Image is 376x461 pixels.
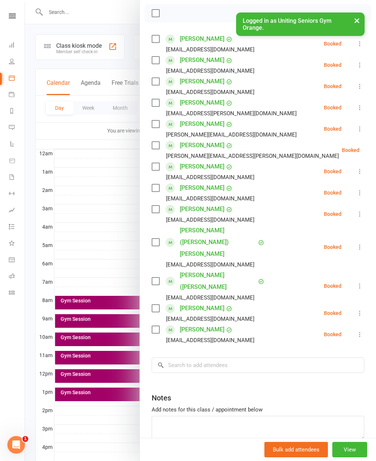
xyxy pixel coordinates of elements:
div: [EMAIL_ADDRESS][DOMAIN_NAME] [166,260,254,269]
a: General attendance kiosk mode [9,252,25,269]
div: Booked [324,190,341,195]
div: Notes [152,393,171,403]
div: [EMAIL_ADDRESS][DOMAIN_NAME] [166,87,254,97]
a: [PERSON_NAME] ([PERSON_NAME] [180,269,256,293]
div: Booked [324,41,341,46]
span: 1 [22,436,28,442]
iframe: Intercom live chat [7,436,25,454]
a: [PERSON_NAME] [180,324,224,335]
div: Booked [324,105,341,110]
a: [PERSON_NAME] [180,33,224,45]
div: Booked [324,311,341,316]
div: [EMAIL_ADDRESS][DOMAIN_NAME] [166,45,254,54]
a: [PERSON_NAME] ([PERSON_NAME]) [PERSON_NAME] [180,225,256,260]
div: [PERSON_NAME][EMAIL_ADDRESS][DOMAIN_NAME] [166,130,297,139]
a: Assessments [9,203,25,219]
span: Logged in as Uniting Seniors Gym Orange. [243,17,332,31]
button: × [350,12,364,28]
a: [PERSON_NAME] [180,182,224,194]
input: Search to add attendees [152,357,364,373]
a: Dashboard [9,37,25,54]
a: [PERSON_NAME] [180,118,224,130]
div: [EMAIL_ADDRESS][DOMAIN_NAME] [166,335,254,345]
a: Roll call kiosk mode [9,269,25,285]
button: Bulk add attendees [264,442,328,457]
a: People [9,54,25,70]
a: What's New [9,236,25,252]
div: Booked [324,283,341,288]
div: Booked [324,332,341,337]
button: View [332,442,367,457]
div: [EMAIL_ADDRESS][DOMAIN_NAME] [166,293,254,302]
div: [EMAIL_ADDRESS][DOMAIN_NAME] [166,215,254,225]
a: [PERSON_NAME] [180,139,224,151]
a: [PERSON_NAME] [180,54,224,66]
div: Booked [324,84,341,89]
a: Payments [9,87,25,104]
a: [PERSON_NAME] [180,203,224,215]
a: [PERSON_NAME] [180,302,224,314]
a: Product Sales [9,153,25,170]
a: [PERSON_NAME] [180,161,224,173]
a: Class kiosk mode [9,285,25,302]
div: Booked [324,126,341,131]
div: Booked [324,62,341,68]
div: [EMAIL_ADDRESS][PERSON_NAME][DOMAIN_NAME] [166,109,297,118]
div: Booked [324,244,341,250]
div: Booked [324,169,341,174]
a: Reports [9,104,25,120]
div: Booked [324,211,341,217]
a: Calendar [9,70,25,87]
div: [EMAIL_ADDRESS][DOMAIN_NAME] [166,194,254,203]
div: [EMAIL_ADDRESS][DOMAIN_NAME] [166,173,254,182]
div: Booked [342,148,359,153]
div: [EMAIL_ADDRESS][DOMAIN_NAME] [166,66,254,76]
div: [PERSON_NAME][EMAIL_ADDRESS][PERSON_NAME][DOMAIN_NAME] [166,151,339,161]
div: Add notes for this class / appointment below [152,405,364,414]
div: [EMAIL_ADDRESS][DOMAIN_NAME] [166,314,254,324]
a: [PERSON_NAME] [180,76,224,87]
a: [PERSON_NAME] [180,97,224,109]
